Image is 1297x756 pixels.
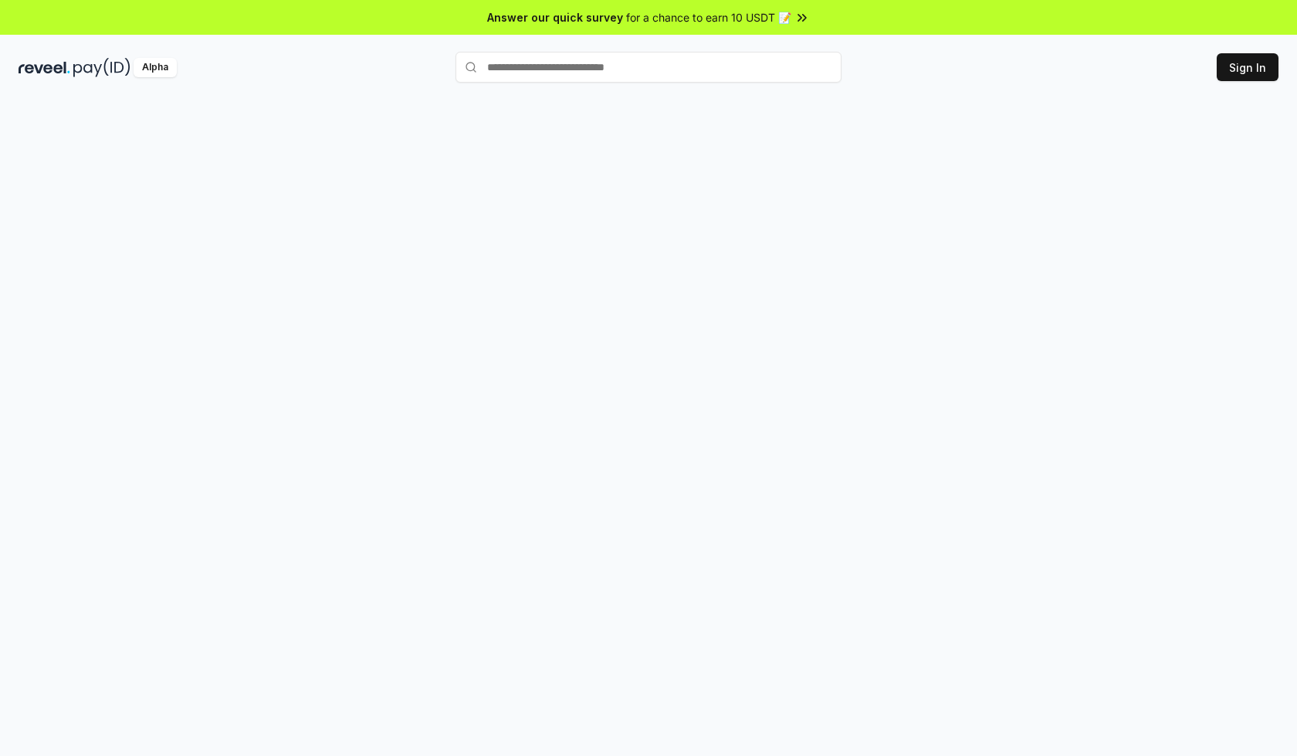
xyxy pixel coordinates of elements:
[487,9,623,25] span: Answer our quick survey
[626,9,791,25] span: for a chance to earn 10 USDT 📝
[1217,53,1278,81] button: Sign In
[19,58,70,77] img: reveel_dark
[73,58,130,77] img: pay_id
[134,58,177,77] div: Alpha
